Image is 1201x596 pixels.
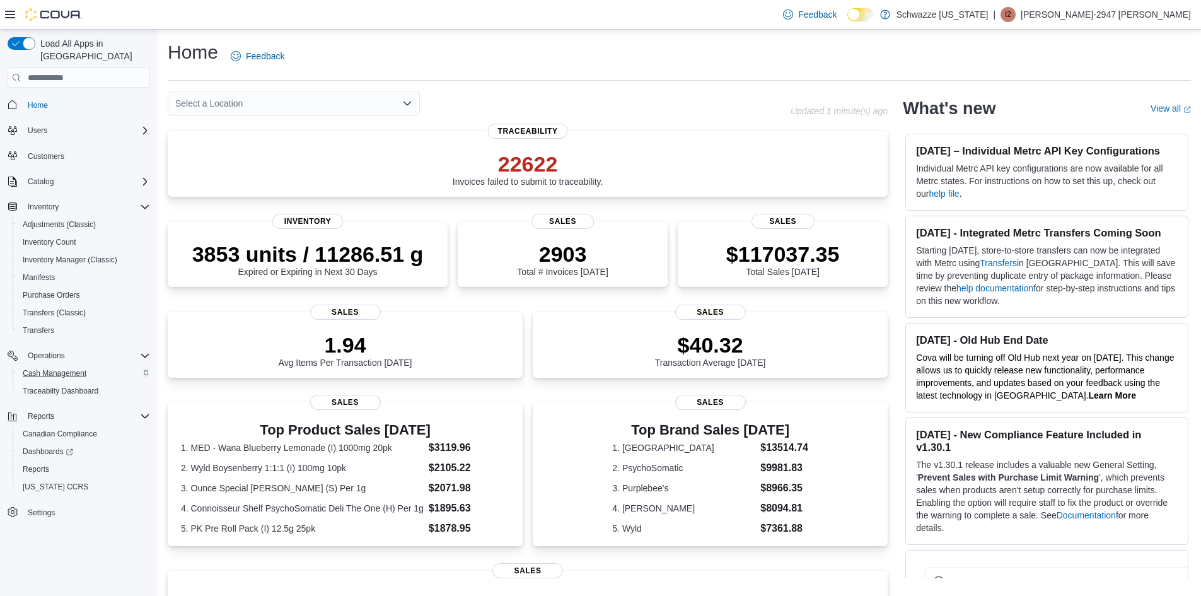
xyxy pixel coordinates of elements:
[612,502,755,515] dt: 4. [PERSON_NAME]
[3,147,155,165] button: Customers
[23,98,53,113] a: Home
[429,481,509,496] dd: $2071.98
[18,444,78,459] a: Dashboards
[23,447,73,457] span: Dashboards
[13,233,155,251] button: Inventory Count
[655,332,766,358] p: $40.32
[531,214,595,229] span: Sales
[310,305,381,320] span: Sales
[916,459,1178,534] p: The v1.30.1 release includes a valuable new General Setting, ' ', which prevents sales when produ...
[517,242,608,277] div: Total # Invoices [DATE]
[25,8,82,21] img: Cova
[28,508,55,518] span: Settings
[1001,7,1016,22] div: Isaac-2947 Beltran
[760,440,808,455] dd: $13514.74
[18,323,150,338] span: Transfers
[916,162,1178,200] p: Individual Metrc API key configurations are now available for all Metrc states. For instructions ...
[798,8,837,21] span: Feedback
[28,126,47,136] span: Users
[13,365,155,382] button: Cash Management
[956,283,1033,293] a: help documentation
[181,522,424,535] dt: 5. PK Pre Roll Pack (I) 12.5g 25pk
[13,286,155,304] button: Purchase Orders
[916,144,1178,157] h3: [DATE] – Individual Metrc API Key Configurations
[23,368,86,378] span: Cash Management
[13,304,155,322] button: Transfers (Classic)
[1151,103,1191,114] a: View allExternal link
[903,98,995,119] h2: What's new
[18,383,103,399] a: Traceabilty Dashboard
[18,426,102,441] a: Canadian Compliance
[279,332,412,368] div: Avg Items Per Transaction [DATE]
[3,347,155,365] button: Operations
[18,270,60,285] a: Manifests
[23,174,150,189] span: Catalog
[1057,510,1116,520] a: Documentation
[18,479,150,494] span: Washington CCRS
[13,425,155,443] button: Canadian Compliance
[18,323,59,338] a: Transfers
[192,242,424,267] p: 3853 units / 11286.51 g
[18,479,93,494] a: [US_STATE] CCRS
[3,503,155,522] button: Settings
[23,409,150,424] span: Reports
[226,44,289,69] a: Feedback
[28,202,59,212] span: Inventory
[751,214,815,229] span: Sales
[675,395,746,410] span: Sales
[13,443,155,460] a: Dashboards
[23,290,80,300] span: Purchase Orders
[1021,7,1191,22] p: [PERSON_NAME]-2947 [PERSON_NAME]
[760,521,808,536] dd: $7361.88
[492,563,563,578] span: Sales
[18,288,150,303] span: Purchase Orders
[453,151,603,177] p: 22622
[916,428,1178,453] h3: [DATE] - New Compliance Feature Included in v1.30.1
[916,334,1178,346] h3: [DATE] - Old Hub End Date
[279,332,412,358] p: 1.94
[18,288,85,303] a: Purchase Orders
[23,505,150,520] span: Settings
[18,252,122,267] a: Inventory Manager (Classic)
[13,460,155,478] button: Reports
[23,348,70,363] button: Operations
[402,98,412,108] button: Open list of options
[13,382,155,400] button: Traceabilty Dashboard
[916,244,1178,307] p: Starting [DATE], store-to-store transfers can now be integrated with Metrc using in [GEOGRAPHIC_D...
[23,429,97,439] span: Canadian Compliance
[429,440,509,455] dd: $3119.96
[23,308,86,318] span: Transfers (Classic)
[28,411,54,421] span: Reports
[23,272,55,283] span: Manifests
[429,460,509,476] dd: $2105.22
[847,8,874,21] input: Dark Mode
[23,237,76,247] span: Inventory Count
[23,505,60,520] a: Settings
[246,50,284,62] span: Feedback
[760,501,808,516] dd: $8094.81
[916,353,1174,400] span: Cova will be turning off Old Hub next year on [DATE]. This change allows us to quickly release ne...
[896,7,989,22] p: Schwazze [US_STATE]
[18,270,150,285] span: Manifests
[13,216,155,233] button: Adjustments (Classic)
[13,251,155,269] button: Inventory Manager (Classic)
[612,441,755,454] dt: 1. [GEOGRAPHIC_DATA]
[3,198,155,216] button: Inventory
[612,522,755,535] dt: 5. Wyld
[18,444,150,459] span: Dashboards
[23,174,59,189] button: Catalog
[488,124,568,139] span: Traceability
[192,242,424,277] div: Expired or Expiring in Next 30 Days
[13,478,155,496] button: [US_STATE] CCRS
[168,40,218,65] h1: Home
[726,242,840,267] p: $117037.35
[3,173,155,190] button: Catalog
[18,383,150,399] span: Traceabilty Dashboard
[1089,390,1136,400] a: Learn More
[23,325,54,336] span: Transfers
[3,122,155,139] button: Users
[23,148,150,164] span: Customers
[28,351,65,361] span: Operations
[612,423,808,438] h3: Top Brand Sales [DATE]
